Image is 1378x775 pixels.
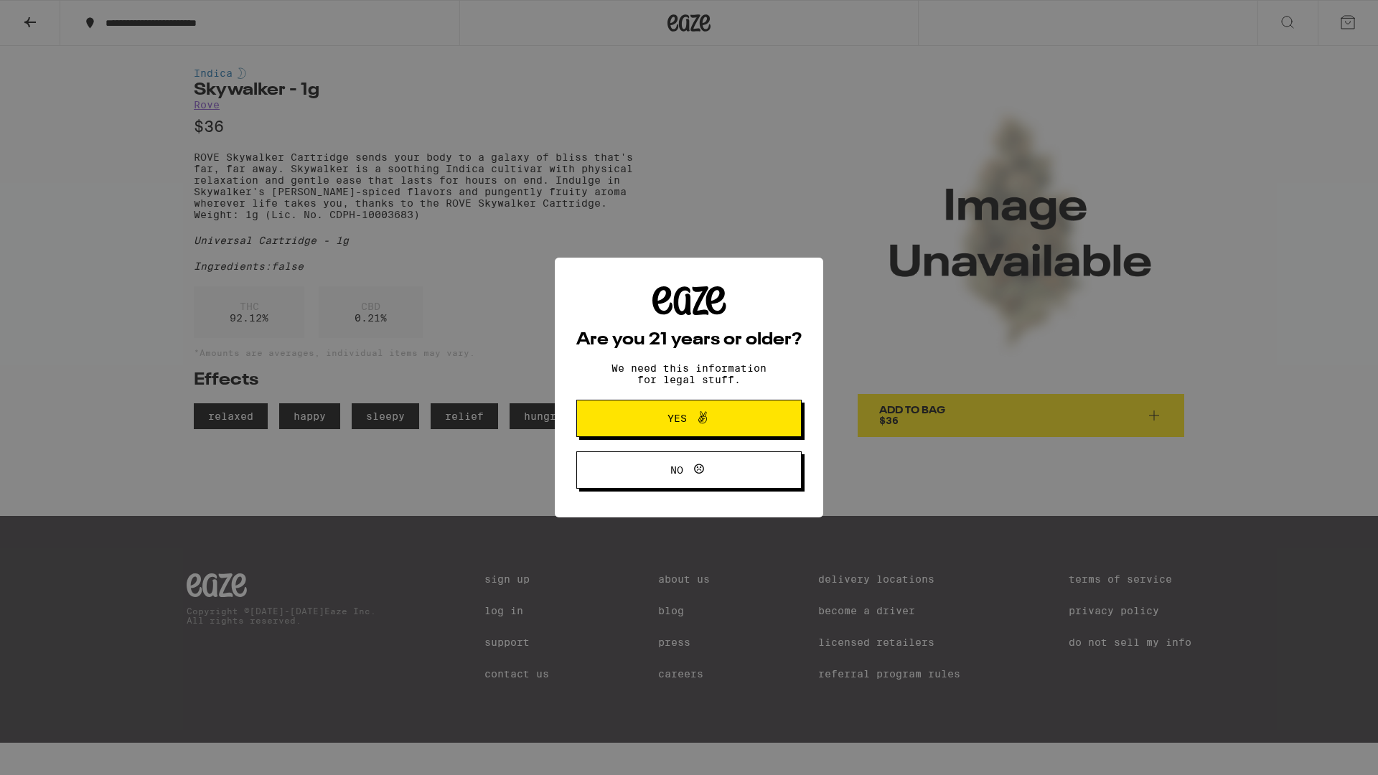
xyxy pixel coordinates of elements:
p: We need this information for legal stuff. [599,362,779,385]
iframe: Opens a widget where you can find more information [1288,732,1364,768]
button: Yes [576,400,802,437]
h2: Are you 21 years or older? [576,332,802,349]
span: No [670,465,683,475]
span: Yes [667,413,687,423]
button: No [576,451,802,489]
